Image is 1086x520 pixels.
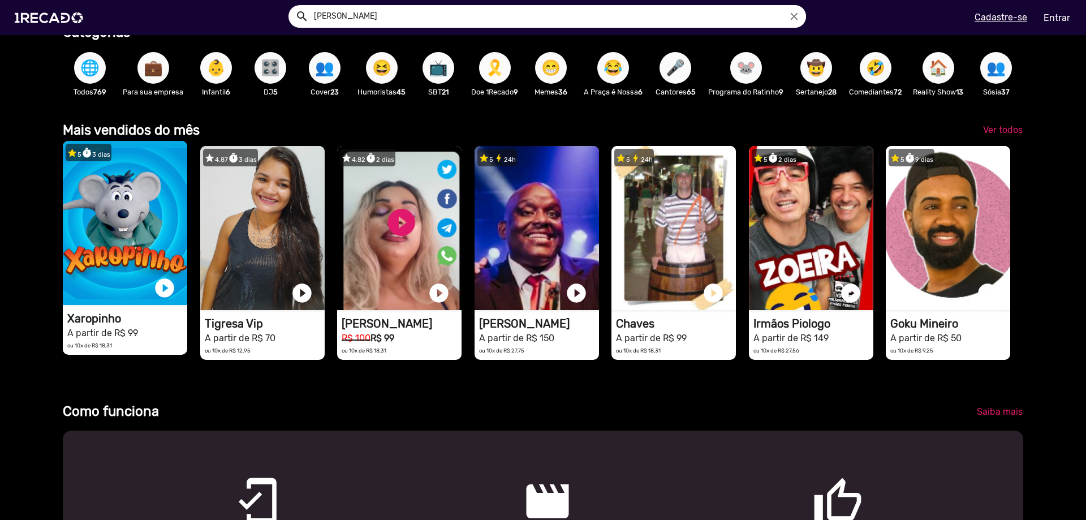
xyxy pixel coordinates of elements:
span: 🤣 [866,52,885,84]
span: Saiba mais [977,406,1023,417]
h1: Irmãos Piologo [753,317,873,330]
h1: [PERSON_NAME] [342,317,462,330]
span: 😂 [604,52,623,84]
b: Como funciona [63,403,159,419]
small: A partir de R$ 70 [205,333,275,343]
p: Cover [303,87,346,97]
span: Ver todos [983,124,1023,135]
input: Pesquisar... [305,5,806,28]
span: 😆 [372,52,391,84]
video: 1RECADO vídeos dedicados para fãs e empresas [200,146,325,310]
a: Saiba mais [968,402,1032,422]
small: A partir de R$ 99 [67,328,138,338]
b: 28 [828,88,837,96]
h1: Tigresa Vip [205,317,325,330]
a: play_circle_filled [153,277,176,299]
b: 13 [956,88,963,96]
a: play_circle_filled [428,282,450,304]
button: Example home icon [291,6,311,25]
a: play_circle_filled [291,282,313,304]
h1: [PERSON_NAME] [479,317,599,330]
span: 🐭 [736,52,756,84]
b: 36 [558,88,567,96]
mat-icon: mobile_friendly [232,476,245,489]
button: 👥 [309,52,341,84]
span: 🎤 [666,52,685,84]
span: 👶 [206,52,226,84]
small: A partir de R$ 50 [890,333,962,343]
a: play_circle_filled [702,282,725,304]
small: ou 10x de R$ 12,95 [205,347,251,354]
p: Para sua empresa [123,87,183,97]
p: Sósia [975,87,1018,97]
p: Todos [68,87,111,97]
small: ou 10x de R$ 9,25 [890,347,933,354]
video: 1RECADO vídeos dedicados para fãs e empresas [337,146,462,310]
small: ou 10x de R$ 18,31 [342,347,386,354]
button: 😂 [597,52,629,84]
h1: Goku Mineiro [890,317,1010,330]
h1: Chaves [616,317,736,330]
span: 👥 [986,52,1006,84]
span: 🎛️ [261,52,280,84]
small: A partir de R$ 149 [753,333,829,343]
button: 🤠 [800,52,832,84]
a: play_circle_filled [976,282,999,304]
button: 😆 [366,52,398,84]
p: Comediantes [849,87,902,97]
p: Reality Show [913,87,963,97]
a: play_circle_filled [839,282,862,304]
p: Humoristas [357,87,406,97]
p: Memes [529,87,572,97]
b: 23 [330,88,339,96]
video: 1RECADO vídeos dedicados para fãs e empresas [611,146,736,310]
span: 📺 [429,52,448,84]
button: 🌐 [74,52,106,84]
span: 🎗️ [485,52,505,84]
button: 🤣 [860,52,891,84]
u: Cadastre-se [975,12,1027,23]
video: 1RECADO vídeos dedicados para fãs e empresas [749,146,873,310]
b: 65 [687,88,696,96]
button: 📺 [423,52,454,84]
button: 😁 [535,52,567,84]
p: Infantil [195,87,238,97]
button: 👶 [200,52,232,84]
b: 21 [442,88,449,96]
p: SBT [417,87,460,97]
small: R$ 100 [342,333,370,343]
button: 🏠 [923,52,954,84]
small: A partir de R$ 150 [479,333,554,343]
b: 769 [93,88,106,96]
p: DJ [249,87,292,97]
mat-icon: thumb_up_outlined [812,476,826,489]
b: Mais vendidos do mês [63,122,200,138]
button: 🎗️ [479,52,511,84]
small: ou 10x de R$ 27,56 [753,347,799,354]
span: 👥 [315,52,334,84]
b: 37 [1001,88,1010,96]
p: Programa do Ratinho [708,87,783,97]
span: 😁 [541,52,561,84]
b: 45 [397,88,406,96]
mat-icon: movie [522,476,536,489]
b: 5 [273,88,278,96]
b: 9 [514,88,518,96]
h1: Xaropinho [67,312,187,325]
video: 1RECADO vídeos dedicados para fãs e empresas [63,141,187,305]
small: ou 10x de R$ 27,75 [479,347,524,354]
span: 🌐 [80,52,100,84]
mat-icon: Example home icon [295,10,309,23]
button: 🎛️ [255,52,286,84]
span: 💼 [144,52,163,84]
b: R$ 99 [370,333,394,343]
span: 🤠 [807,52,826,84]
a: play_circle_filled [565,282,588,304]
video: 1RECADO vídeos dedicados para fãs e empresas [886,146,1010,310]
button: 👥 [980,52,1012,84]
p: A Praça é Nossa [584,87,643,97]
p: Doe 1Recado [471,87,518,97]
video: 1RECADO vídeos dedicados para fãs e empresas [475,146,599,310]
b: 6 [638,88,643,96]
b: 9 [779,88,783,96]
